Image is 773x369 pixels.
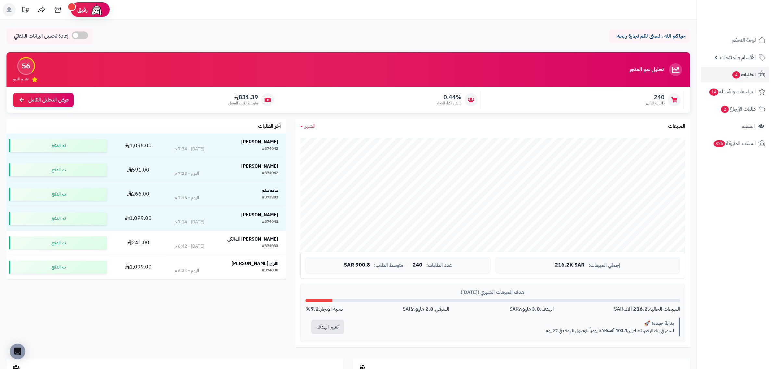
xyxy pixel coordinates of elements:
[403,305,449,313] div: المتبقي: SAR
[701,136,769,151] a: السلات المتروكة376
[9,139,107,152] div: تم الدفع
[241,163,278,170] strong: [PERSON_NAME]
[646,94,665,101] span: 240
[742,122,755,131] span: العملاء
[9,261,107,274] div: تم الدفع
[262,195,278,201] div: #373903
[90,3,103,16] img: ai-face.png
[701,118,769,134] a: العملاء
[10,344,25,359] div: Open Intercom Messenger
[426,263,452,268] span: عدد الطلبات:
[231,260,278,267] strong: افراح [PERSON_NAME]
[305,305,343,313] div: نسبة الإنجاز:
[258,124,281,129] h3: آخر الطلبات
[555,262,585,268] span: 216.2K SAR
[109,255,167,279] td: 1,099.00
[437,101,461,106] span: معدل تكرار الشراء
[437,94,461,101] span: 0.44%
[28,96,69,104] span: عرض التحليل الكامل
[262,146,278,152] div: #374043
[174,268,199,274] div: اليوم - 6:34 م
[732,70,756,79] span: الطلبات
[228,94,258,101] span: 831.39
[14,32,69,40] span: إعادة تحميل البيانات التلقائي
[311,320,344,334] button: تغيير الهدف
[262,170,278,177] div: #374042
[109,158,167,182] td: 591.00
[262,268,278,274] div: #374030
[709,87,756,96] span: المراجعات والأسئلة
[228,101,258,106] span: متوسط طلب العميل
[109,231,167,255] td: 241.00
[701,101,769,117] a: طلبات الإرجاع2
[589,263,620,268] span: إجمالي المبيعات:
[720,104,756,113] span: طلبات الإرجاع
[709,89,718,96] span: 14
[9,163,107,176] div: تم الدفع
[9,236,107,249] div: تم الدفع
[355,320,674,327] div: بداية جيدة! 🚀
[701,84,769,100] a: المراجعات والأسئلة14
[77,6,88,14] span: رفيق
[305,289,680,296] div: هدف المبيعات الشهري ([DATE])
[17,3,33,18] a: تحديثات المنصة
[109,134,167,158] td: 1,095.00
[174,195,199,201] div: اليوم - 7:18 م
[614,32,685,40] p: حياكم الله ، نتمنى لكم تجارة رابحة
[713,139,756,148] span: السلات المتروكة
[262,219,278,225] div: #374041
[701,32,769,48] a: لوحة التحكم
[13,93,74,107] a: عرض التحليل الكامل
[9,188,107,201] div: تم الدفع
[262,243,278,250] div: #374033
[509,305,554,313] div: الهدف: SAR
[407,263,409,268] span: |
[630,67,664,73] h3: تحليل نمو المتجر
[174,146,204,152] div: [DATE] - 7:34 م
[721,106,729,113] span: 2
[374,263,403,268] span: متوسط الطلب:
[732,71,740,78] span: 4
[732,36,756,45] span: لوحة التحكم
[646,101,665,106] span: طلبات الشهر
[614,305,680,313] div: المبيعات الحالية: SAR
[241,211,278,218] strong: [PERSON_NAME]
[668,124,685,129] h3: المبيعات
[519,305,540,313] strong: 3.0 مليون
[720,53,756,62] span: الأقسام والمنتجات
[9,212,107,225] div: تم الدفع
[344,262,370,268] span: 900.8 SAR
[300,123,316,130] a: الشهر
[305,305,319,313] strong: 7.2%
[227,236,278,243] strong: [PERSON_NAME] المالكي
[174,219,204,225] div: [DATE] - 7:14 م
[305,122,316,130] span: الشهر
[355,327,674,334] p: استمر في بناء الزخم. تحتاج إلى SAR يومياً للوصول للهدف في 27 يوم.
[174,243,204,250] div: [DATE] - 6:42 م
[109,207,167,231] td: 1,099.00
[701,67,769,82] a: الطلبات4
[13,77,29,82] span: تقييم النمو
[729,5,767,18] img: logo-2.png
[109,182,167,206] td: 266.00
[412,305,433,313] strong: 2.8 مليون
[241,138,278,145] strong: [PERSON_NAME]
[623,305,648,313] strong: 216.2 ألف
[174,170,199,177] div: اليوم - 7:23 م
[714,140,725,147] span: 376
[413,262,422,268] span: 240
[607,327,627,334] strong: 103.1 ألف
[262,187,278,194] strong: غاده علم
